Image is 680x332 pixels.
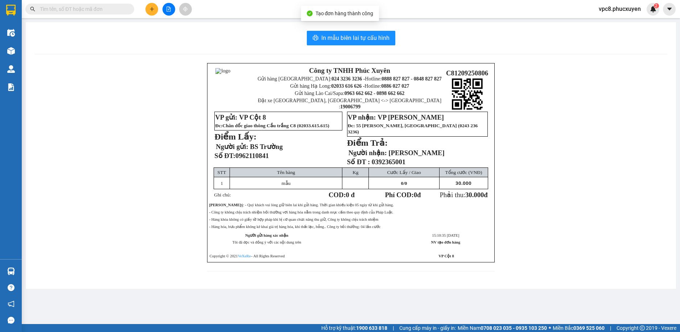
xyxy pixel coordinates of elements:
strong: 024 3236 3236 - [331,76,365,82]
img: logo [215,68,251,104]
span: message [8,317,15,324]
strong: Điểm Lấy: [214,132,256,141]
span: Gửi hàng Hạ Long: Hotline: [290,83,409,89]
strong: 19006799 [340,104,360,109]
span: 0 [401,180,403,186]
strong: 02033 616 626 - [331,83,364,89]
span: mẫu [281,180,290,186]
span: search [30,7,35,12]
img: warehouse-icon [7,29,15,37]
span: Kg [353,170,358,175]
span: /0 [401,180,407,186]
span: Gửi hàng Hạ Long: Hotline: [7,49,70,68]
span: Người gửi: [216,143,248,150]
span: 0 [414,191,417,199]
strong: Người nhận: [349,149,387,157]
span: Gửi hàng [GEOGRAPHIC_DATA]: Hotline: [257,76,442,82]
strong: NV tạo đơn hàng [431,240,460,244]
strong: 0369 525 060 [573,325,605,331]
span: Miền Nam [458,324,547,332]
span: : - Quý khách vui lòng giữ biên lai khi gửi hàng. Thời gian khiếu kiện 05 ngày từ khi gửi hàng. [209,203,394,207]
span: STT [218,170,226,175]
span: Cung cấp máy in - giấy in: [399,324,456,332]
span: VP Cột 8 [239,113,266,121]
a: VeXeRe [238,254,251,258]
span: notification [8,300,15,307]
span: Ghi chú: [214,192,231,198]
span: VP [PERSON_NAME] [378,113,444,121]
span: question-circle [8,284,15,291]
img: warehouse-icon [7,47,15,55]
button: aim [179,3,192,16]
img: solution-icon [7,83,15,91]
img: icon-new-feature [650,6,656,12]
strong: 0888 827 827 - 0848 827 827 [15,34,73,47]
span: caret-down [666,6,673,12]
span: - Hàng khóa không có giấy tờ hợp pháp khi bị cơ quan chưc năng thu giữ, Công ty không chịu trách ... [209,217,379,221]
strong: [PERSON_NAME] [209,203,241,207]
span: 30.000 [456,180,471,186]
span: Đc: 55 [PERSON_NAME], [GEOGRAPHIC_DATA] ( [348,123,478,134]
strong: Phí COD: đ [385,191,421,199]
span: Tôi đã đọc và đồng ý với các nội dung trên [232,240,301,244]
strong: 1900 633 818 [356,325,387,331]
span: - Hàng hóa, bưu phẩm không kê khai giá trị hàng hóa, khi thất lạc, hỏng.. Công ty bồi thường: 04 ... [209,225,381,229]
span: 1 [221,180,223,186]
span: 02033.615.615) [299,123,329,128]
button: printerIn mẫu biên lai tự cấu hình [307,31,395,45]
span: 0243 236 3236) [348,123,478,134]
span: Gửi hàng Lào Cai/Sapa: [295,91,405,96]
span: aim [183,7,188,12]
strong: ý [241,203,243,207]
strong: Công ty TNHH Phúc Xuyên [8,4,68,19]
span: đ [484,191,487,199]
button: caret-down [663,3,676,16]
img: qr-code [452,78,483,110]
span: | [610,324,611,332]
span: Hỗ trợ kỹ thuật: [321,324,387,332]
span: 0 đ [346,191,355,199]
span: Phải thu: [440,191,487,199]
strong: Người gửi hàng xác nhận [245,233,288,237]
span: printer [313,35,318,42]
span: copyright [640,325,645,331]
strong: VP gửi: [215,113,237,121]
input: Tìm tên, số ĐT hoặc mã đơn [40,5,125,13]
span: | [393,324,394,332]
strong: 0963 662 662 - 0898 662 662 [345,91,405,96]
strong: 0708 023 035 - 0935 103 250 [481,325,547,331]
span: C81209250806 [446,69,488,77]
span: 0962110841 [235,152,269,159]
span: 15:10:35 [DATE] [432,233,459,237]
button: plus [145,3,158,16]
button: file-add [162,3,175,16]
span: Copyright © 2021 – All Rights Reserved [210,254,285,258]
img: warehouse-icon [7,267,15,275]
strong: VP Cột 8 [438,254,454,258]
img: warehouse-icon [7,65,15,73]
span: ⚪️ [549,327,551,329]
span: Tổng cước (VNĐ) [445,170,482,175]
span: 0392365001 [372,158,405,166]
strong: 024 3236 3236 - [4,28,73,40]
span: - Công ty không chịu trách nhiệm bồi thường vơi hàng hóa nằm trong danh mục cấm theo quy định của... [209,210,393,214]
span: BS Trường [250,143,283,150]
span: plus [149,7,154,12]
img: logo-vxr [6,5,16,16]
span: 2 [655,3,658,8]
span: Đc Chân dốc giao thông Cầu trắng C8 ( [215,123,329,128]
strong: Công ty TNHH Phúc Xuyên [309,67,390,74]
strong: Số ĐT: [214,152,269,159]
span: : [221,123,222,128]
strong: Điểm Trả: [347,138,388,148]
strong: Số ĐT : [347,158,370,166]
strong: 0886 027 027 [381,83,409,89]
span: Miền Bắc [553,324,605,332]
strong: COD: [329,191,355,199]
span: In mẫu biên lai tự cấu hình [321,33,390,42]
sup: 2 [654,3,659,8]
span: vpc8.phucxuyen [593,4,647,13]
span: file-add [166,7,171,12]
span: check-circle [307,11,313,16]
span: Tạo đơn hàng thành công [316,11,374,16]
